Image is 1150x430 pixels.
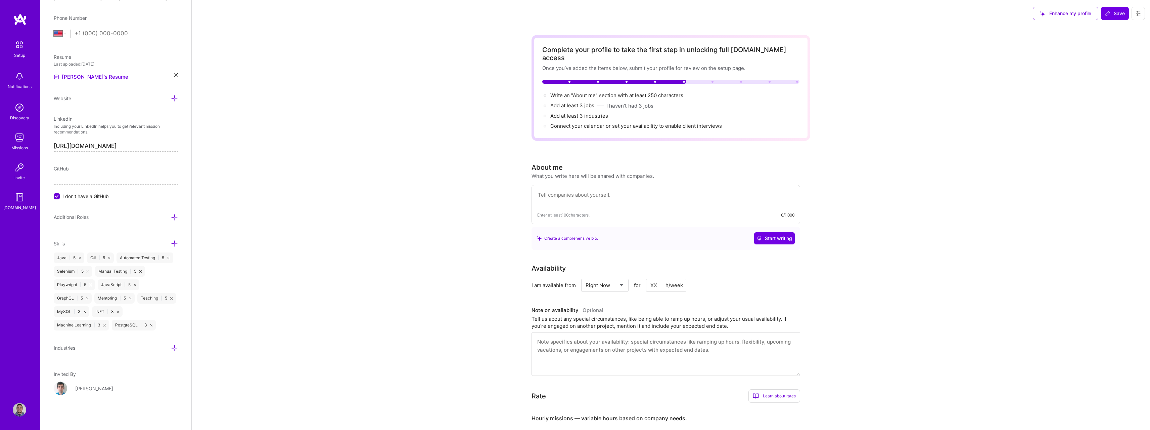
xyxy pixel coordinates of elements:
[174,73,178,77] i: icon Close
[54,371,76,377] span: Invited By
[748,389,800,403] div: Learn about rates
[62,193,109,200] span: I don't have a GitHub
[542,65,799,72] div: Once you’ve added the items below, submit your profile for review on the setup page.
[634,282,641,289] span: for
[54,73,128,81] a: [PERSON_NAME]'s Resume
[54,74,59,80] img: Resume
[1101,7,1129,20] button: Save
[69,255,71,261] span: |
[129,297,131,300] i: icon Close
[13,131,26,144] img: teamwork
[54,95,71,101] span: Website
[54,293,92,304] div: GraphQL 5
[117,311,119,313] i: icon Close
[13,403,26,417] img: User Avatar
[606,102,653,109] button: I haven't had 3 jobs
[550,102,594,109] span: Add at least 3 jobs
[108,257,110,259] i: icon Close
[74,309,75,314] span: |
[754,232,795,244] button: Start writing
[94,293,135,304] div: Mentoring 5
[99,255,100,261] span: |
[112,320,156,330] div: PostgreSQL 3
[13,13,27,26] img: logo
[13,101,26,114] img: discovery
[537,236,542,240] i: icon SuggestedTeams
[532,263,566,273] div: Availability
[92,306,123,317] div: .NET 3
[54,54,71,60] span: Resume
[120,296,121,301] span: |
[150,324,152,326] i: icon Close
[103,324,106,326] i: icon Close
[532,172,654,180] div: What you write here will be shared with companies.
[532,415,687,422] h4: Hourly missions — variable hours based on company needs.
[1040,10,1091,17] span: Enhance my profile
[8,83,32,90] div: Notifications
[84,311,86,313] i: icon Close
[89,284,92,286] i: icon Close
[54,214,89,220] span: Additional Roles
[170,297,173,300] i: icon Close
[80,282,81,287] span: |
[532,162,563,172] div: About me
[161,296,162,301] span: |
[95,266,145,277] div: Manual Testing 5
[646,279,686,292] input: XX
[54,306,89,317] div: MySQL 3
[532,315,800,329] div: Tell us about any special circumstances, like being able to ramp up hours, or adjust your usual a...
[13,191,26,204] img: guide book
[94,322,95,328] span: |
[137,293,176,304] div: Teaching 5
[86,297,88,300] i: icon Close
[87,252,114,263] div: C# 5
[158,255,159,261] span: |
[12,38,27,52] img: setup
[1033,7,1098,20] button: Enhance my profile
[107,309,108,314] span: |
[54,166,69,171] span: GitHub
[757,236,762,241] i: icon CrystalBallWhite
[13,161,26,174] img: Invite
[130,269,131,274] span: |
[1105,10,1125,17] span: Save
[665,282,683,289] div: h/week
[54,345,75,351] span: Industries
[124,282,126,287] span: |
[77,269,79,274] span: |
[11,144,28,151] div: Missions
[3,204,36,211] div: [DOMAIN_NAME]
[54,61,178,68] div: Last uploaded: [DATE]
[54,116,73,122] span: LinkedIn
[54,15,87,21] span: Phone Number
[550,113,608,119] span: Add at least 3 industries
[14,174,25,181] div: Invite
[532,282,576,289] div: I am available from
[532,305,603,315] div: Note on availability
[134,284,136,286] i: icon Close
[77,296,78,301] span: |
[537,235,598,242] div: Create a comprehensive bio.
[117,252,173,263] div: Automated Testing 5
[583,307,603,313] span: Optional
[98,279,139,290] div: JavaScript 5
[54,320,109,330] div: Machine Learning 3
[1101,7,1129,20] div: null
[1040,11,1045,16] i: icon SuggestedTeams
[54,266,92,277] div: Selenium 5
[532,391,546,401] div: Rate
[537,211,590,219] span: Enter at least 100 characters.
[167,257,170,259] i: icon Close
[140,322,142,328] span: |
[14,52,25,59] div: Setup
[54,124,178,135] p: Including your LinkedIn helps you to get relevant mission recommendations.
[87,270,89,273] i: icon Close
[550,123,722,129] span: Connect your calendar or set your availability to enable client interviews
[542,46,799,62] div: Complete your profile to take the first step in unlocking full [DOMAIN_NAME] access
[75,24,178,43] input: +1 (000) 000-0000
[550,92,685,99] span: Write an "About me" section with at least 250 characters
[13,70,26,83] img: bell
[54,252,84,263] div: Java 5
[753,393,759,399] i: icon BookOpen
[757,235,792,242] span: Start writing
